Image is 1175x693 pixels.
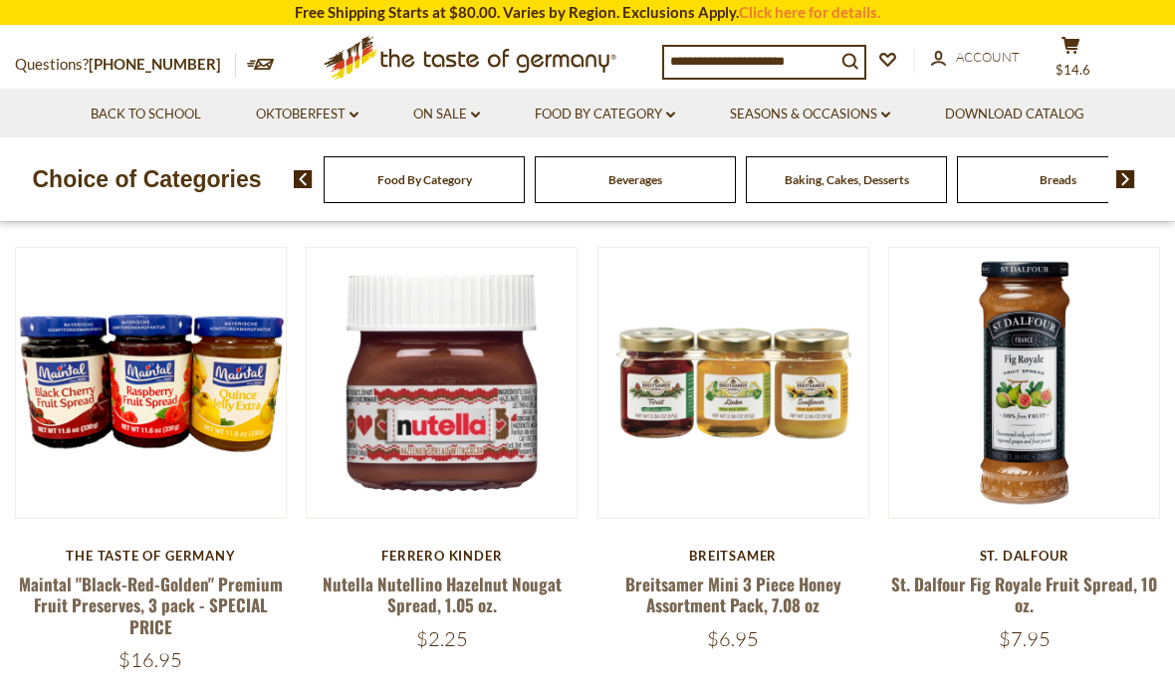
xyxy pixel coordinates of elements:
[707,626,759,651] span: $6.95
[891,572,1157,617] a: St. Dalfour Fig Royale Fruit Spread, 10 oz.
[15,52,236,78] p: Questions?
[1040,172,1076,187] a: Breads
[15,548,287,564] div: The Taste of Germany
[931,47,1020,69] a: Account
[1041,36,1100,86] button: $14.6
[889,248,1159,518] img: St. Dalfour Fig Royale Fruit Spread, 10 oz.
[413,104,480,125] a: On Sale
[625,572,841,617] a: Breitsamer Mini 3 Piece Honey Assortment Pack, 7.08 oz
[307,248,577,518] img: Nutella Nutellino Hazelnut Nougat Spread, 1.05 oz.
[118,647,182,672] span: $16.95
[608,172,662,187] a: Beverages
[956,49,1020,65] span: Account
[535,104,675,125] a: Food By Category
[91,104,201,125] a: Back to School
[89,55,221,73] a: [PHONE_NUMBER]
[785,172,909,187] a: Baking, Cakes, Desserts
[1116,170,1135,188] img: next arrow
[19,572,283,639] a: Maintal "Black-Red-Golden" Premium Fruit Preserves, 3 pack - SPECIAL PRICE
[294,170,313,188] img: previous arrow
[1056,62,1090,78] span: $14.6
[945,104,1084,125] a: Download Catalog
[597,548,869,564] div: Breitsamer
[323,572,562,617] a: Nutella Nutellino Hazelnut Nougat Spread, 1.05 oz.
[16,248,286,518] img: Maintal "Black-Red-Golden" Premium Fruit Preserves, 3 pack - SPECIAL PRICE
[739,3,880,21] a: Click here for details.
[999,626,1051,651] span: $7.95
[888,548,1160,564] div: St. Dalfour
[598,248,868,518] img: Breitsamer Mini 3 Piece Honey Assortment Pack, 7.08 oz
[256,104,358,125] a: Oktoberfest
[730,104,890,125] a: Seasons & Occasions
[416,626,468,651] span: $2.25
[377,172,472,187] a: Food By Category
[306,548,578,564] div: Ferrero Kinder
